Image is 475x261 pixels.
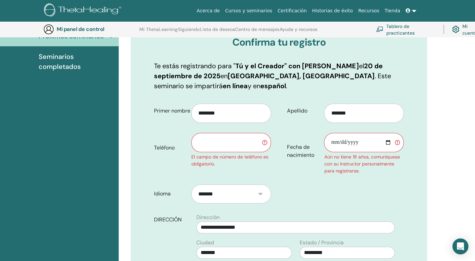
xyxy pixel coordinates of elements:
a: Historias de éxito [309,5,355,17]
font: Acerca de [197,8,220,13]
font: Ciudad [196,239,214,246]
font: Dirección [196,214,220,221]
a: Acerca de [194,5,222,17]
font: en línea [223,82,248,90]
font: Tablero de practicantes [386,23,414,36]
font: en [220,72,228,80]
font: Apellido [287,107,307,114]
font: 20 de septiembre de 2025 [154,62,382,80]
font: Lista de deseos [200,26,235,32]
img: logo.png [44,3,124,18]
font: y en [248,82,260,90]
a: Tablero de practicantes [376,22,435,37]
img: cog.svg [452,24,459,35]
font: Siguiendo [178,26,200,32]
a: Lista de deseos [200,27,235,37]
font: Centro de mensajes [235,26,279,32]
font: Cursos y seminarios [225,8,272,13]
font: Primer nombre [154,107,190,114]
font: . [286,82,287,90]
font: el [359,62,364,70]
img: generic-user-icon.jpg [43,24,54,35]
font: Próximos seminarios [39,32,104,40]
font: Aún no tiene 18 años, comuníquese con su Instructor personalmente para registrarse. [324,154,400,174]
font: Teléfono [154,144,175,151]
a: Ayuda y recursos [280,27,317,37]
font: El campo de número de teléfono es obligatorio. [191,154,268,167]
font: Mi panel de control [57,26,104,33]
a: Mi ThetaLearning [139,27,178,37]
font: . Este seminario se impartirá [154,72,391,90]
font: Te estás registrando para " [154,62,235,70]
font: [GEOGRAPHIC_DATA], [GEOGRAPHIC_DATA] [228,72,374,80]
font: Recursos [358,8,379,13]
font: Historias de éxito [312,8,353,13]
font: Fecha de nacimiento [287,143,314,158]
a: Centro de mensajes [235,27,279,37]
font: Confirma tu registro [232,36,326,49]
font: Tú y el Creador" con [PERSON_NAME] [235,62,359,70]
a: Certificación [275,5,309,17]
font: Ayuda y recursos [280,26,317,32]
font: Seminarios completados [39,52,81,71]
font: Estado / Provincia [300,239,344,246]
a: Cursos y seminarios [222,5,275,17]
a: Recursos [355,5,382,17]
font: español [260,82,286,90]
font: Tienda [385,8,400,13]
div: Abrir Intercom Messenger [452,238,468,254]
font: DIRECCIÓN [154,216,182,223]
font: Mi ThetaLearning [139,26,178,32]
font: Certificación [277,8,307,13]
a: Tienda [382,5,403,17]
font: Idioma [154,190,171,197]
a: Siguiendo [178,27,200,37]
img: chalkboard-teacher.svg [376,26,383,32]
